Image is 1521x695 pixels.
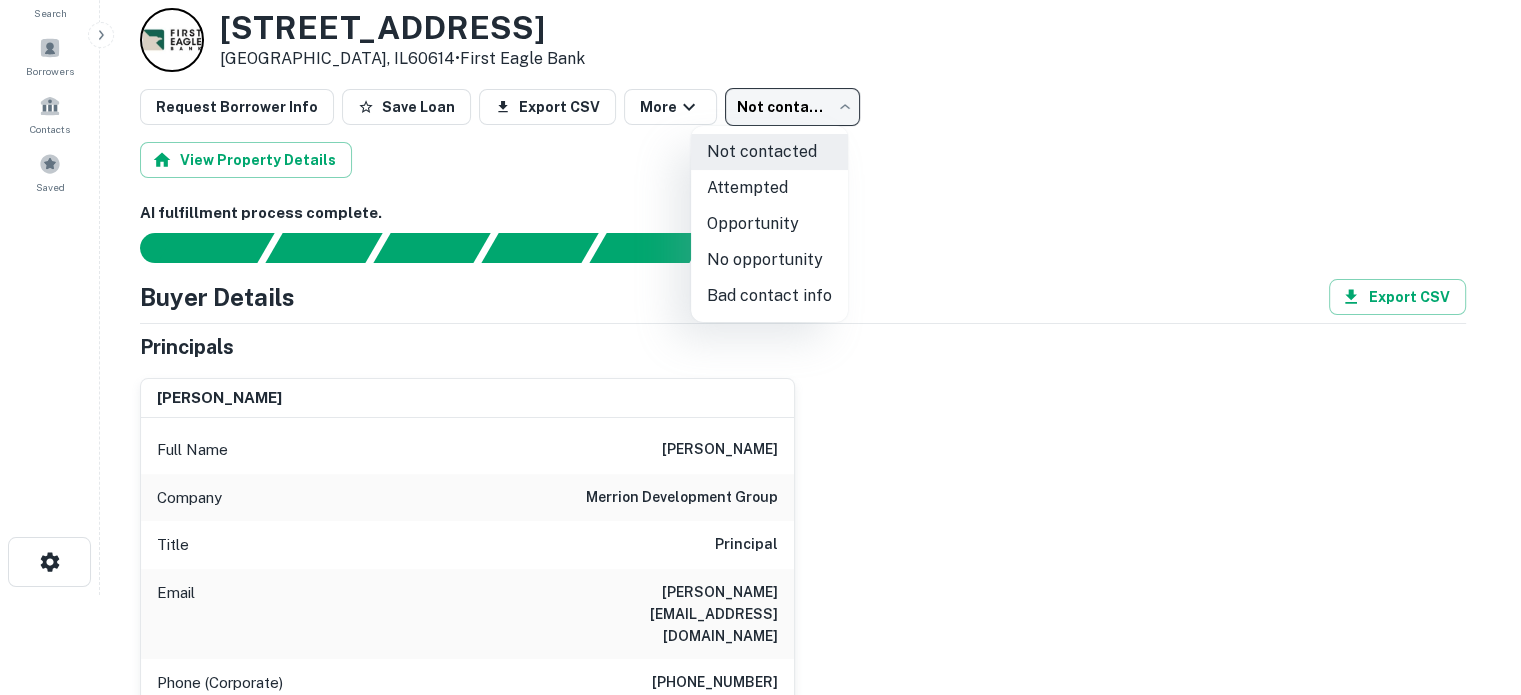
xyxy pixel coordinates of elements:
[1421,535,1521,631] iframe: Chat Widget
[691,134,848,170] li: Not contacted
[691,278,848,314] li: Bad contact info
[691,242,848,278] li: No opportunity
[691,206,848,242] li: Opportunity
[691,170,848,206] li: Attempted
